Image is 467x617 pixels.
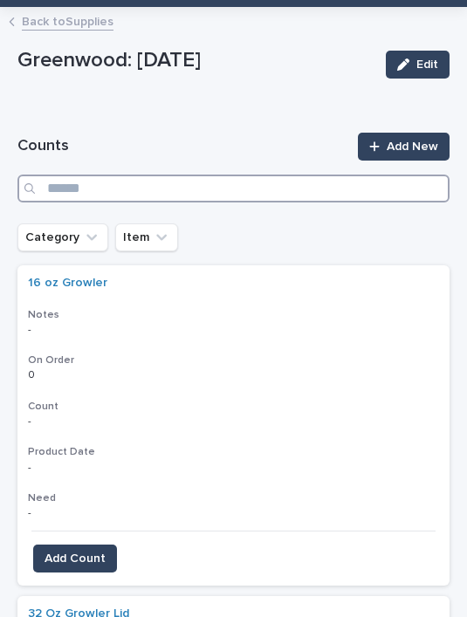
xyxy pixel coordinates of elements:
[45,550,106,567] span: Add Count
[28,504,35,519] p: -
[17,48,372,73] p: Greenwood: [DATE]
[28,276,107,291] a: 16 oz Growler
[386,51,450,79] button: Edit
[387,141,438,153] span: Add New
[28,462,333,474] p: -
[17,136,347,157] h1: Counts
[115,223,178,251] button: Item
[28,366,38,381] p: 0
[28,445,439,459] h3: Product Date
[33,545,117,572] button: Add Count
[416,58,438,71] span: Edit
[28,308,439,322] h3: Notes
[28,491,439,505] h3: Need
[17,175,450,202] input: Search
[28,353,439,367] h3: On Order
[22,10,113,31] a: Back toSupplies
[17,265,450,586] a: 16 oz Growler Notes-- On Order00 Count-- Product Date-Need-- Add Count
[358,133,450,161] a: Add New
[28,400,439,414] h3: Count
[17,223,108,251] button: Category
[28,412,35,428] p: -
[28,320,35,336] p: -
